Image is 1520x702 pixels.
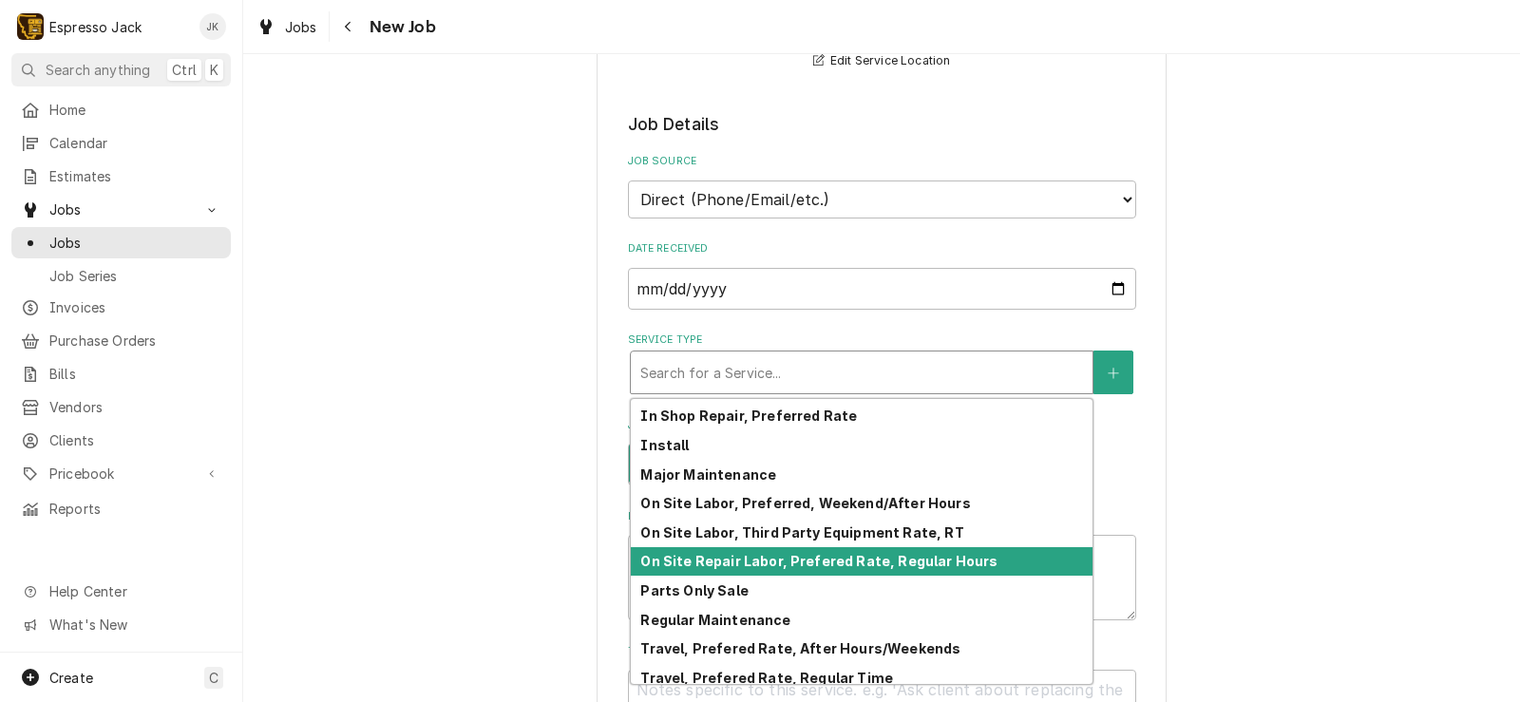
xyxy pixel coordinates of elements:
[628,332,1136,394] div: Service Type
[49,615,219,635] span: What's New
[49,266,221,286] span: Job Series
[640,670,893,686] strong: Travel, Prefered Rate, Regular Time
[49,17,142,37] div: Espresso Jack
[49,464,193,484] span: Pricebook
[333,11,364,42] button: Navigate back
[199,13,226,40] div: JK
[11,227,231,258] a: Jobs
[628,241,1136,256] label: Date Received
[49,166,221,186] span: Estimates
[49,297,221,317] span: Invoices
[628,241,1136,309] div: Date Received
[11,53,231,86] button: Search anythingCtrlK
[11,260,231,292] a: Job Series
[640,612,790,628] strong: Regular Maintenance
[628,112,1136,137] legend: Job Details
[11,292,231,323] a: Invoices
[628,418,1136,485] div: Job Type
[49,670,93,686] span: Create
[628,509,1136,620] div: Reason For Call
[640,582,748,598] strong: Parts Only Sale
[49,430,221,450] span: Clients
[640,466,776,483] strong: Major Maintenance
[640,408,857,424] strong: In Shop Repair, Preferred Rate
[49,499,221,519] span: Reports
[364,14,436,40] span: New Job
[11,425,231,456] a: Clients
[628,509,1136,524] label: Reason For Call
[11,576,231,607] a: Go to Help Center
[628,154,1136,169] label: Job Source
[11,358,231,389] a: Bills
[640,437,689,453] strong: Install
[628,418,1136,433] label: Job Type
[49,233,221,253] span: Jobs
[49,397,221,417] span: Vendors
[49,331,221,351] span: Purchase Orders
[11,161,231,192] a: Estimates
[11,325,231,356] a: Purchase Orders
[49,199,193,219] span: Jobs
[285,17,317,37] span: Jobs
[640,553,997,569] strong: On Site Repair Labor, Prefered Rate, Regular Hours
[11,493,231,524] a: Reports
[172,60,197,80] span: Ctrl
[628,332,1136,348] label: Service Type
[11,94,231,125] a: Home
[640,524,963,541] strong: On Site Labor, Third Party Equipment Rate, RT
[1093,351,1133,394] button: Create New Service
[49,364,221,384] span: Bills
[210,60,218,80] span: K
[11,391,231,423] a: Vendors
[17,13,44,40] div: E
[17,13,44,40] div: Espresso Jack's Avatar
[49,133,221,153] span: Calendar
[11,609,231,640] a: Go to What's New
[49,581,219,601] span: Help Center
[46,60,150,80] span: Search anything
[11,194,231,225] a: Go to Jobs
[810,49,954,73] button: Edit Service Location
[249,11,325,43] a: Jobs
[1108,367,1119,380] svg: Create New Service
[640,495,970,511] strong: On Site Labor, Preferred, Weekend/After Hours
[640,640,960,656] strong: Travel, Prefered Rate, After Hours/Weekends
[199,13,226,40] div: Jack Kehoe's Avatar
[209,668,218,688] span: C
[628,268,1136,310] input: yyyy-mm-dd
[11,458,231,489] a: Go to Pricebook
[49,100,221,120] span: Home
[628,154,1136,218] div: Job Source
[11,127,231,159] a: Calendar
[628,644,1136,659] label: Technician Instructions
